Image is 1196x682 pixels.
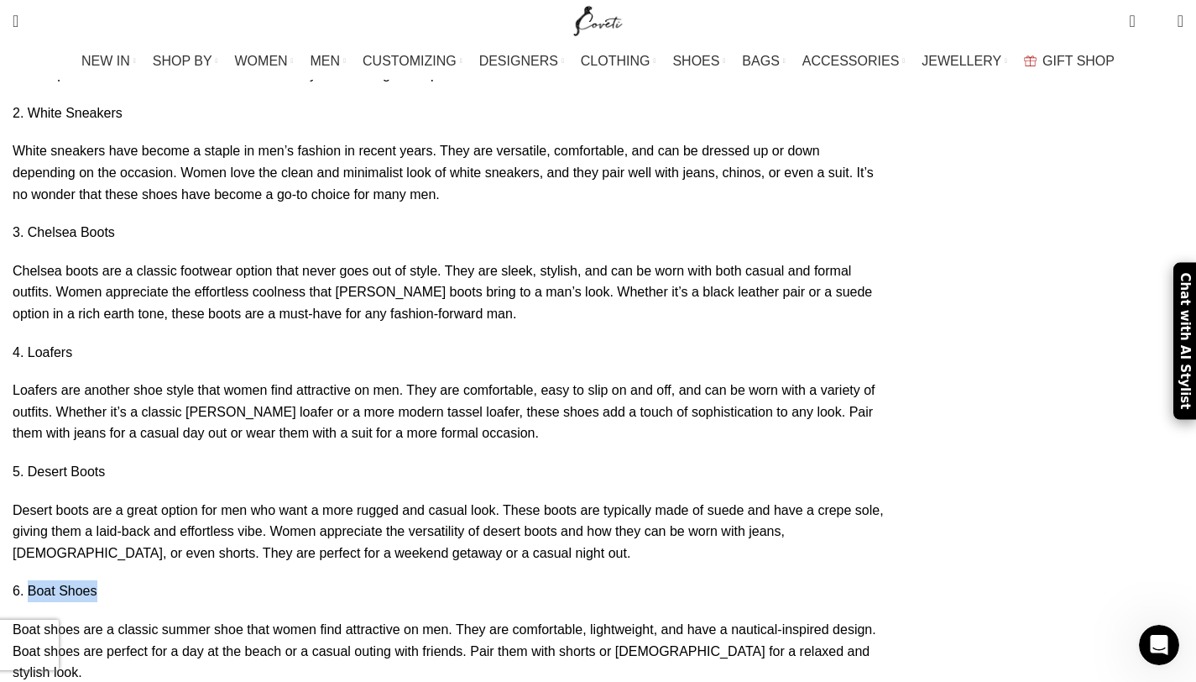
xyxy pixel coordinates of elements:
[802,45,906,78] a: ACCESSORIES
[742,53,779,69] span: BAGS
[235,45,294,78] a: WOMEN
[363,45,462,78] a: CUSTOMIZING
[311,45,346,78] a: MEN
[13,342,885,364] p: 4. Loafers
[153,53,212,69] span: SHOP BY
[672,53,719,69] span: SHOES
[13,580,885,602] p: 6. Boat Shoes
[922,45,1007,78] a: JEWELLERY
[922,53,1001,69] span: JEWELLERY
[4,4,27,38] a: Search
[479,53,558,69] span: DESIGNERS
[13,500,885,564] p: Desert boots are a great option for men who want a more rugged and casual look. These boots are t...
[1024,55,1037,66] img: GiftBag
[570,13,626,27] a: Site logo
[479,45,564,78] a: DESIGNERS
[1042,53,1115,69] span: GIFT SHOP
[581,45,656,78] a: CLOTHING
[13,461,885,483] p: 5. Desert Boots
[13,102,885,124] p: 2. White Sneakers
[802,53,900,69] span: ACCESSORIES
[311,53,341,69] span: MEN
[81,45,136,78] a: NEW IN
[81,53,130,69] span: NEW IN
[13,140,885,205] p: White sneakers have become a staple in men’s fashion in recent years. They are versatile, comfort...
[13,222,885,244] p: 3. Chelsea Boots
[1024,45,1115,78] a: GIFT SHOP
[363,53,457,69] span: CUSTOMIZING
[4,45,1192,78] div: Main navigation
[581,53,650,69] span: CLOTHING
[1148,4,1165,38] div: My Wishlist
[153,45,218,78] a: SHOP BY
[672,45,725,78] a: SHOES
[235,53,288,69] span: WOMEN
[1131,8,1143,21] span: 0
[13,260,885,325] p: Chelsea boots are a classic footwear option that never goes out of style. They are sleek, stylish...
[1120,4,1143,38] a: 0
[1139,625,1179,665] iframe: Intercom live chat
[742,45,785,78] a: BAGS
[13,380,885,444] p: Loafers are another shoe style that women find attractive on men. They are comfortable, easy to s...
[1152,17,1164,29] span: 0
